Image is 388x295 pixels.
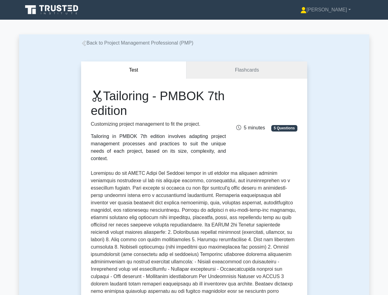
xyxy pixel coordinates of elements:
[81,61,187,79] button: Test
[91,133,226,162] div: Tailoring in PMBOK 7th edition involves adapting project management processes and practices to su...
[186,61,307,79] a: Flashcards
[91,120,226,128] p: Customizing project management to fit the project.
[236,125,265,130] span: 5 minutes
[286,4,366,16] a: [PERSON_NAME]
[81,40,194,45] a: Back to Project Management Professional (PMP)
[271,125,297,131] span: 5 Questions
[91,88,226,118] h1: Tailoring - PMBOK 7th edition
